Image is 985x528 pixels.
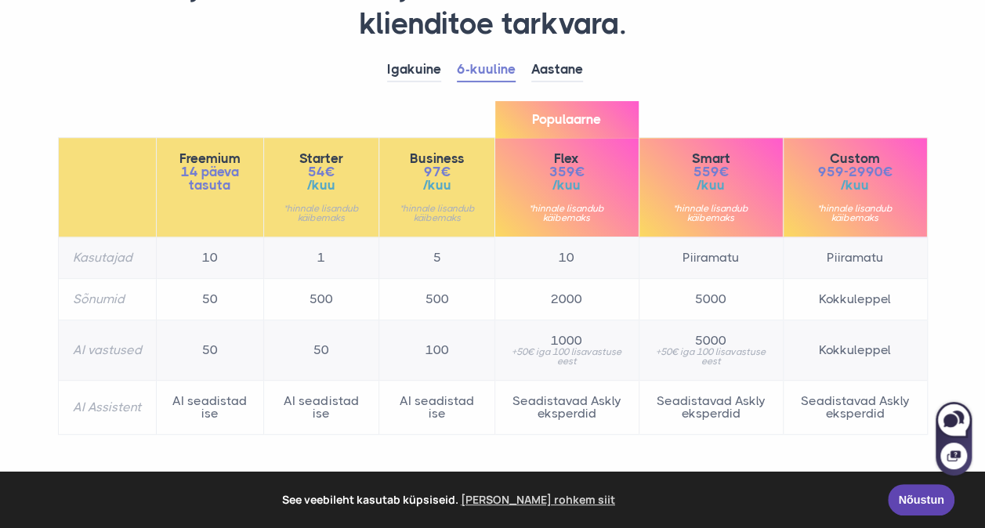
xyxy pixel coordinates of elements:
td: 5000 [639,279,783,320]
td: 2000 [494,279,639,320]
span: 5000 [654,335,769,347]
span: 54€ [278,165,365,179]
td: AI seadistad ise [156,381,263,435]
span: Kokkuleppel [798,344,913,356]
span: 959-2990€ [798,165,913,179]
strong: Kõik Askly paketid sisaldavad: [58,469,236,484]
td: 50 [156,279,263,320]
td: 500 [263,279,379,320]
a: learn more about cookies [458,488,617,512]
span: Freemium [171,152,249,165]
td: 10 [494,237,639,279]
small: *hinnale lisandub käibemaks [654,204,769,222]
small: +50€ iga 100 lisavastuse eest [509,347,625,366]
a: 6-kuuline [457,58,516,82]
small: *hinnale lisandub käibemaks [509,204,625,222]
span: /kuu [654,179,769,192]
span: /kuu [509,179,625,192]
span: Flex [509,152,625,165]
iframe: Askly chat [934,399,973,477]
span: See veebileht kasutab küpsiseid. [23,488,877,512]
th: AI Assistent [58,381,156,435]
small: *hinnale lisandub käibemaks [798,204,913,222]
span: Business [393,152,480,165]
small: *hinnale lisandub käibemaks [393,204,480,222]
a: Aastane [531,58,583,82]
td: 10 [156,237,263,279]
td: Seadistavad Askly eksperdid [639,381,783,435]
span: 359€ [509,165,625,179]
td: 1 [263,237,379,279]
span: 14 päeva tasuta [171,165,249,192]
span: /kuu [278,179,365,192]
a: Nõustun [888,484,954,515]
td: AI seadistad ise [379,381,495,435]
span: /kuu [393,179,480,192]
span: Smart [654,152,769,165]
span: Populaarne [495,101,639,138]
small: +50€ iga 100 lisavastuse eest [654,347,769,366]
td: 500 [379,279,495,320]
th: Kasutajad [58,237,156,279]
td: Kokkuleppel [783,279,927,320]
td: Seadistavad Askly eksperdid [494,381,639,435]
th: AI vastused [58,320,156,381]
td: Piiramatu [783,237,927,279]
td: AI seadistad ise [263,381,379,435]
span: /kuu [798,179,913,192]
small: *hinnale lisandub käibemaks [278,204,365,222]
td: Piiramatu [639,237,783,279]
td: 5 [379,237,495,279]
span: Custom [798,152,913,165]
td: 50 [263,320,379,381]
span: Starter [278,152,365,165]
td: 100 [379,320,495,381]
span: 559€ [654,165,769,179]
td: 50 [156,320,263,381]
span: 1000 [509,335,625,347]
th: Sõnumid [58,279,156,320]
a: Igakuine [387,58,441,82]
span: 97€ [393,165,480,179]
td: Seadistavad Askly eksperdid [783,381,927,435]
